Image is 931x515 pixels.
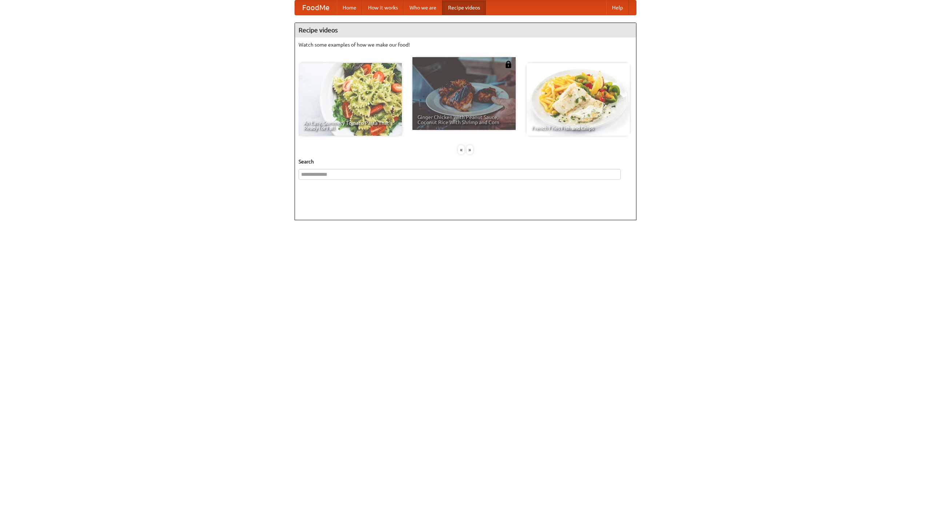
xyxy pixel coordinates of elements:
[532,126,625,131] span: French Fries Fish and Chips
[442,0,486,15] a: Recipe videos
[362,0,404,15] a: How it works
[299,63,402,136] a: An Easy, Summery Tomato Pasta That's Ready for Fall
[404,0,442,15] a: Who we are
[304,120,397,131] span: An Easy, Summery Tomato Pasta That's Ready for Fall
[505,61,512,68] img: 483408.png
[337,0,362,15] a: Home
[467,145,473,154] div: »
[527,63,630,136] a: French Fries Fish and Chips
[295,23,636,37] h4: Recipe videos
[606,0,629,15] a: Help
[299,158,632,165] h5: Search
[299,41,632,48] p: Watch some examples of how we make our food!
[458,145,464,154] div: «
[295,0,337,15] a: FoodMe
